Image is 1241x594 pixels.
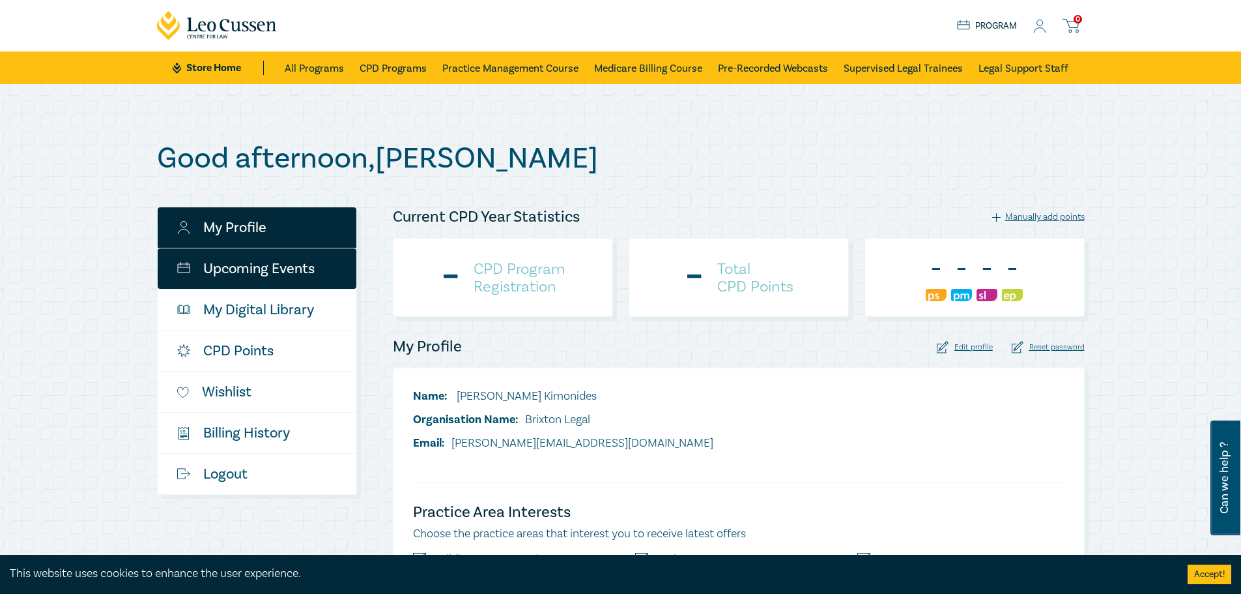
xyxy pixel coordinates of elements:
[718,52,828,84] a: Pre-Recorded Webcasts
[157,141,1085,175] h1: Good afternoon , [PERSON_NAME]
[474,260,565,295] h4: CPD Program Registration
[360,52,427,84] a: CPD Programs
[951,252,972,286] div: -
[977,252,997,286] div: -
[393,336,462,357] h4: My Profile
[937,341,993,353] div: Edit profile
[594,52,702,84] a: Medicare Billing Course
[158,248,356,289] a: Upcoming Events
[413,435,713,452] li: [PERSON_NAME][EMAIL_ADDRESS][DOMAIN_NAME]
[413,436,445,451] span: Email:
[926,289,947,301] img: Professional Skills
[717,260,793,295] h4: Total CPD Points
[1002,289,1023,301] img: Ethics & Professional Responsibility
[978,52,1068,84] a: Legal Support Staff
[1218,428,1231,527] span: Can we help ?
[158,290,356,330] a: My Digital Library
[285,52,344,84] a: All Programs
[173,61,263,75] a: Store Home
[1074,15,1082,23] span: 0
[684,261,704,295] div: -
[433,553,552,566] label: Building & Construction
[877,553,929,566] label: Consumer
[442,52,578,84] a: Practice Management Course
[413,502,1064,523] h4: Practice Area Interests
[1002,252,1023,286] div: -
[413,388,713,405] li: [PERSON_NAME] Kimonides
[992,211,1085,223] div: Manually add points
[158,454,356,494] a: Logout
[413,389,448,404] span: Name:
[158,413,356,453] a: $Billing History
[844,52,963,84] a: Supervised Legal Trainees
[977,289,997,301] img: Substantive Law
[1188,565,1231,584] button: Accept cookies
[393,207,580,228] h4: Current CPD Year Statistics
[413,412,519,427] span: Organisation Name:
[655,553,762,566] label: Business & Contracts
[10,565,1168,582] div: This website uses cookies to enhance the user experience.
[158,372,356,412] a: Wishlist
[926,252,947,286] div: -
[1012,341,1085,353] div: Reset password
[180,429,182,435] tspan: $
[440,261,461,295] div: -
[413,411,713,428] li: Brixton Legal
[413,526,1064,542] p: Choose the practice areas that interest you to receive latest offers
[158,331,356,371] a: CPD Points
[957,19,1018,33] a: Program
[158,207,356,248] a: My Profile
[951,289,972,301] img: Practice Management & Business Skills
